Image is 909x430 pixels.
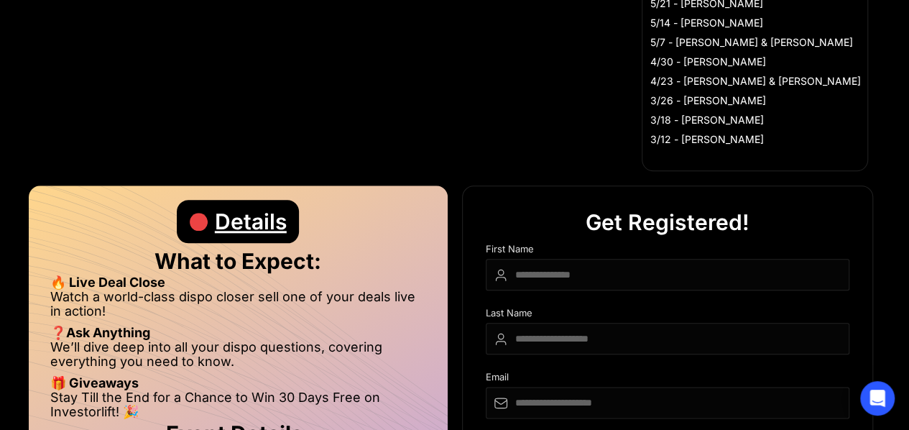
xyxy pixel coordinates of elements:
[154,248,321,274] strong: What to Expect:
[50,290,426,326] li: Watch a world-class dispo closer sell one of your deals live in action!
[486,308,850,323] div: Last Name
[50,390,426,419] li: Stay Till the End for a Chance to Win 30 Days Free on Investorlift! 🎉
[50,325,150,340] strong: ❓Ask Anything
[50,340,426,376] li: We’ll dive deep into all your dispo questions, covering everything you need to know.
[860,381,895,416] div: Open Intercom Messenger
[50,275,165,290] strong: 🔥 Live Deal Close
[50,375,139,390] strong: 🎁 Giveaways
[486,244,850,259] div: First Name
[215,200,287,243] div: Details
[586,201,749,244] div: Get Registered!
[486,372,850,387] div: Email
